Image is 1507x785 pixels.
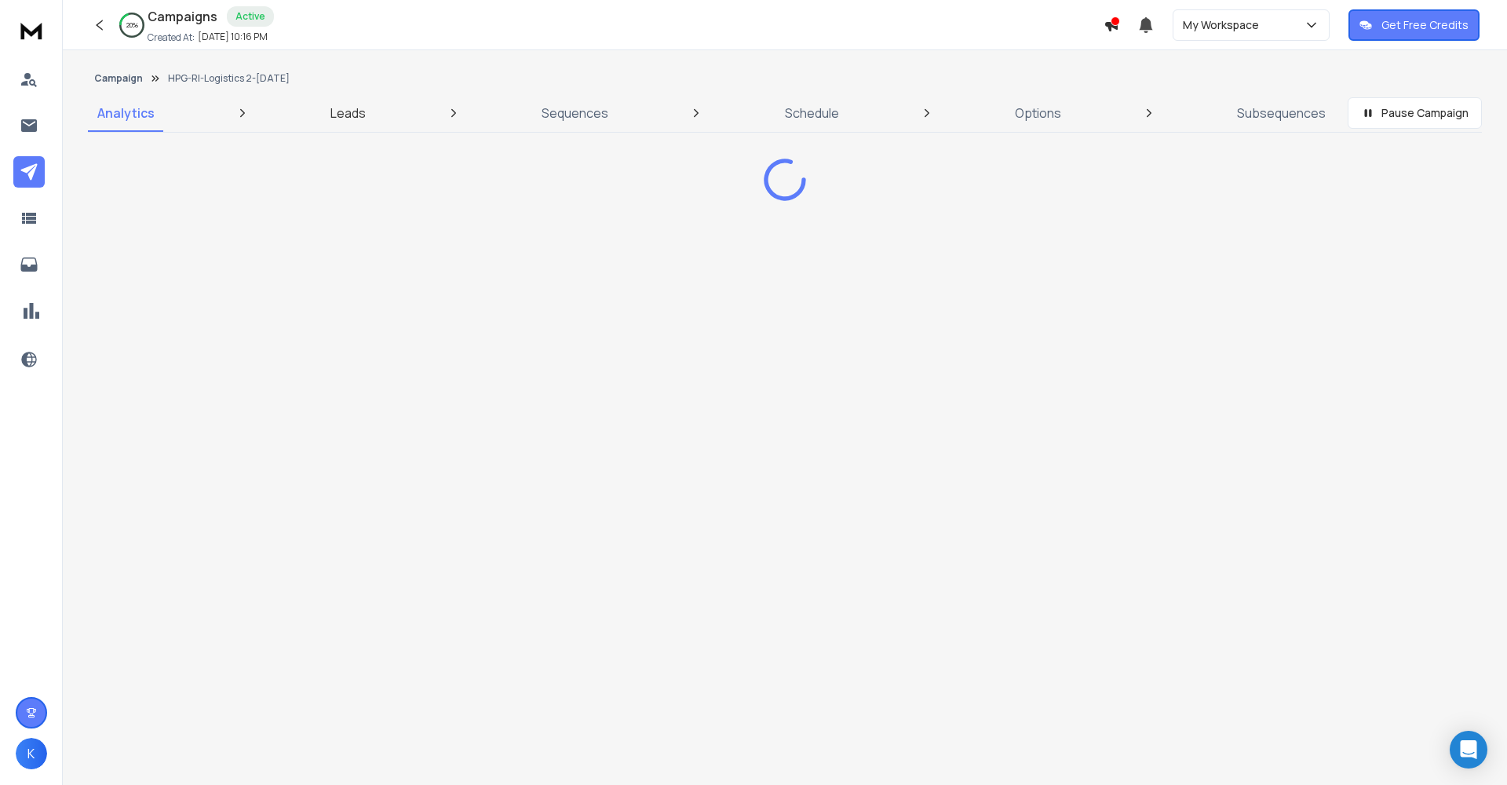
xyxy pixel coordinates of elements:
p: Options [1015,104,1061,122]
p: 20 % [126,20,138,30]
div: Open Intercom Messenger [1450,731,1487,769]
p: [DATE] 10:16 PM [198,31,268,43]
a: Subsequences [1228,94,1335,132]
button: K [16,738,47,769]
p: Sequences [542,104,608,122]
p: My Workspace [1183,17,1265,33]
button: Get Free Credits [1348,9,1480,41]
p: HPG-RI-Logistics 2-[DATE] [168,72,290,85]
p: Subsequences [1237,104,1326,122]
h1: Campaigns [148,7,217,26]
img: logo [16,16,47,45]
p: Leads [330,104,366,122]
p: Get Free Credits [1381,17,1469,33]
a: Options [1005,94,1071,132]
p: Created At: [148,31,195,44]
div: Active [227,6,274,27]
button: Pause Campaign [1348,97,1482,129]
a: Schedule [775,94,848,132]
button: Campaign [94,72,143,85]
a: Analytics [88,94,164,132]
p: Schedule [785,104,839,122]
a: Sequences [532,94,618,132]
a: Leads [321,94,375,132]
p: Analytics [97,104,155,122]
